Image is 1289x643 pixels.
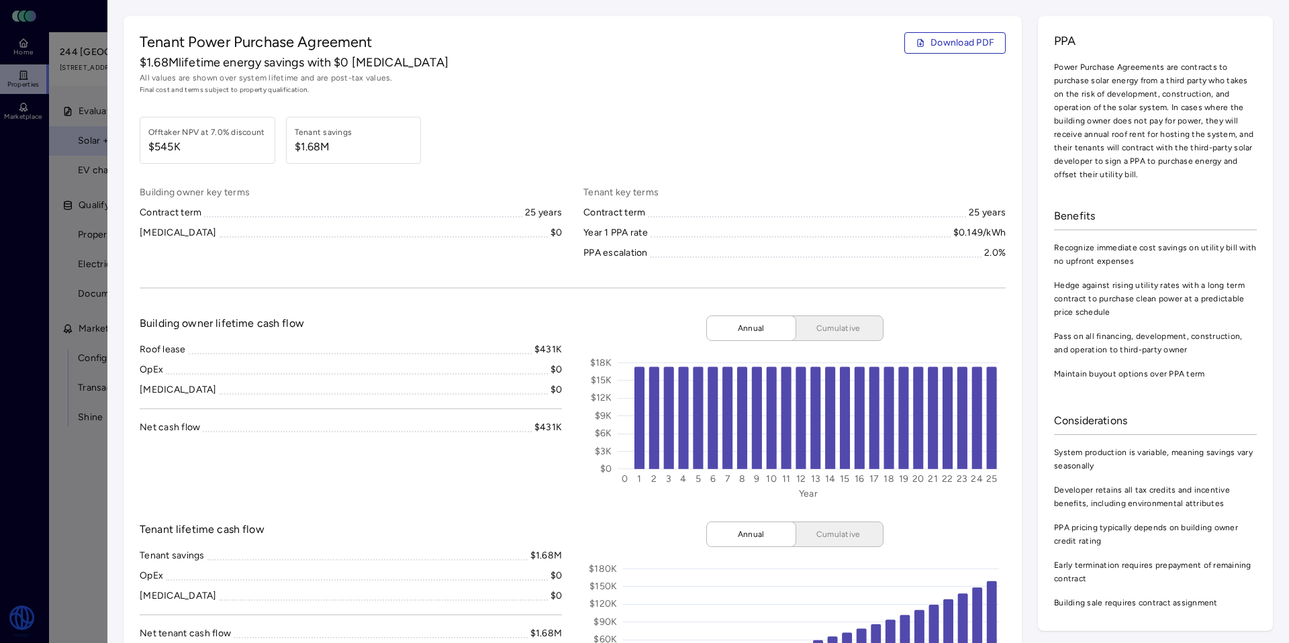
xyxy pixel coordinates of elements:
[811,473,821,485] text: 13
[805,321,872,335] span: Cumulative
[942,473,953,485] text: 22
[583,226,648,240] div: Year 1 PPA rate
[1054,521,1257,548] span: PPA pricing typically depends on building owner credit rating
[984,246,1006,260] div: 2.0%
[637,473,641,485] text: 1
[590,357,612,368] text: $18K
[928,473,938,485] text: 21
[718,528,785,541] span: Annual
[591,392,612,403] text: $12K
[551,362,563,377] div: $0
[1054,241,1257,268] span: Recognize immediate cost savings on utility bill with no upfront expenses
[912,473,924,485] text: 20
[140,54,448,71] span: $1.68M lifetime energy savings with $0 [MEDICAL_DATA]
[1054,446,1257,473] span: System production is variable, meaning savings vary seasonally
[148,139,265,155] span: $545K
[782,473,791,485] text: 11
[589,598,617,609] text: $120K
[884,473,894,485] text: 18
[593,616,617,628] text: $90K
[295,126,352,139] div: Tenant savings
[140,589,217,603] div: [MEDICAL_DATA]
[1054,407,1257,435] div: Considerations
[534,342,562,357] div: $431K
[622,473,628,485] text: 0
[140,362,163,377] div: OpEx
[971,473,983,485] text: 24
[140,185,562,200] span: Building owner key terms
[583,246,648,260] div: PPA escalation
[799,488,818,499] text: Year
[969,205,1006,220] div: 25 years
[551,568,563,583] div: $0
[589,581,617,592] text: $150K
[904,32,1006,54] button: Download PDF
[140,85,1006,95] span: Final cost and terms subject to property qualification.
[530,548,563,563] div: $1.68M
[1054,60,1257,181] span: Power Purchase Agreements are contracts to purchase solar energy from a third party who takes on ...
[140,548,205,563] div: Tenant savings
[551,383,563,397] div: $0
[295,139,352,155] span: $1.68M
[855,473,865,485] text: 16
[680,473,686,485] text: 4
[140,315,304,332] span: Building owner lifetime cash flow
[1054,596,1257,609] span: Building sale requires contract assignment
[754,473,759,485] text: 9
[930,36,994,50] span: Download PDF
[530,626,563,641] div: $1.68M
[140,626,231,641] div: Net tenant cash flow
[739,473,745,485] text: 8
[140,383,217,397] div: [MEDICAL_DATA]
[583,205,645,220] div: Contract term
[589,563,617,575] text: $180K
[986,473,998,485] text: 25
[766,473,777,485] text: 10
[591,375,612,386] text: $15K
[140,226,217,240] div: [MEDICAL_DATA]
[957,473,968,485] text: 23
[140,205,201,220] div: Contract term
[666,473,671,485] text: 3
[796,473,806,485] text: 12
[595,446,612,457] text: $3K
[1054,330,1257,356] span: Pass on all financing, development, construction, and operation to third-party owner
[1054,483,1257,510] span: Developer retains all tax credits and incentive benefits, including environmental attributes
[825,473,836,485] text: 14
[551,589,563,603] div: $0
[1054,32,1257,50] span: PPA
[551,226,563,240] div: $0
[600,463,612,475] text: $0
[1054,279,1257,319] span: Hedge against rising utility rates with a long term contract to purchase clean power at a predict...
[525,205,562,220] div: 25 years
[140,522,265,538] span: Tenant lifetime cash flow
[651,473,657,485] text: 2
[710,473,716,485] text: 6
[805,528,872,541] span: Cumulative
[1054,367,1257,381] span: Maintain buyout options over PPA term
[595,410,612,422] text: $9K
[534,420,562,435] div: $431K
[953,226,1006,240] div: $0.149/kWh
[148,126,265,139] div: Offtaker NPV at 7.0% discount
[899,473,909,485] text: 19
[1054,203,1257,230] div: Benefits
[140,71,1006,85] span: All values are shown over system lifetime and are post-tax values.
[140,342,186,357] div: Roof lease
[583,185,1006,200] span: Tenant key terms
[840,473,850,485] text: 15
[140,568,163,583] div: OpEx
[869,473,879,485] text: 17
[718,321,785,335] span: Annual
[725,473,730,485] text: 7
[140,420,200,435] div: Net cash flow
[140,32,373,54] span: Tenant Power Purchase Agreement
[595,428,612,439] text: $6K
[696,473,701,485] text: 5
[1054,558,1257,585] span: Early termination requires prepayment of remaining contract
